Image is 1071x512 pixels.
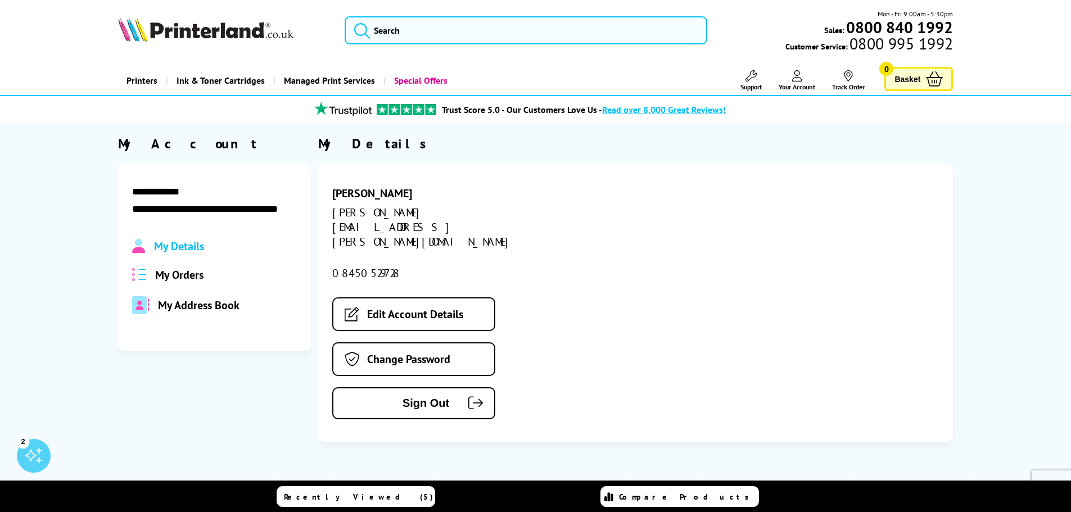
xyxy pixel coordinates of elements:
[118,17,331,44] a: Printerland Logo
[785,38,953,52] span: Customer Service:
[846,17,953,38] b: 0800 840 1992
[309,102,377,116] img: trustpilot rating
[318,135,953,152] div: My Details
[277,486,435,507] a: Recently Viewed (5)
[345,16,707,44] input: Search
[619,492,755,502] span: Compare Products
[332,342,495,376] a: Change Password
[844,22,953,33] a: 0800 840 1992
[166,66,273,95] a: Ink & Toner Cartridges
[848,38,953,49] span: 0800 995 1992
[332,297,495,331] a: Edit Account Details
[154,239,204,253] span: My Details
[350,397,449,410] span: Sign Out
[779,83,815,91] span: Your Account
[273,66,383,95] a: Managed Print Services
[332,186,532,201] div: [PERSON_NAME]
[383,66,456,95] a: Special Offers
[602,104,726,115] span: Read over 8,000 Great Reviews!
[177,66,265,95] span: Ink & Toner Cartridges
[878,8,953,19] span: Mon - Fri 9:00am - 5:30pm
[332,266,532,280] div: 08450529728
[332,387,495,419] button: Sign Out
[600,486,759,507] a: Compare Products
[332,205,532,249] div: [PERSON_NAME][EMAIL_ADDRESS][PERSON_NAME][DOMAIN_NAME]
[740,70,762,91] a: Support
[779,70,815,91] a: Your Account
[17,435,29,447] div: 2
[832,70,865,91] a: Track Order
[377,104,436,115] img: trustpilot rating
[155,268,204,282] span: My Orders
[132,268,147,281] img: all-order.svg
[132,239,145,253] img: Profile.svg
[118,66,166,95] a: Printers
[132,296,149,314] img: address-book-duotone-solid.svg
[894,71,920,87] span: Basket
[284,492,433,502] span: Recently Viewed (5)
[879,62,893,76] span: 0
[740,83,762,91] span: Support
[442,104,726,115] a: Trust Score 5.0 - Our Customers Love Us -Read over 8,000 Great Reviews!
[158,298,239,312] span: My Address Book
[118,17,293,42] img: Printerland Logo
[884,67,953,91] a: Basket 0
[118,478,953,496] h2: Why buy from us?
[118,135,311,152] div: My Account
[824,25,844,35] span: Sales:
